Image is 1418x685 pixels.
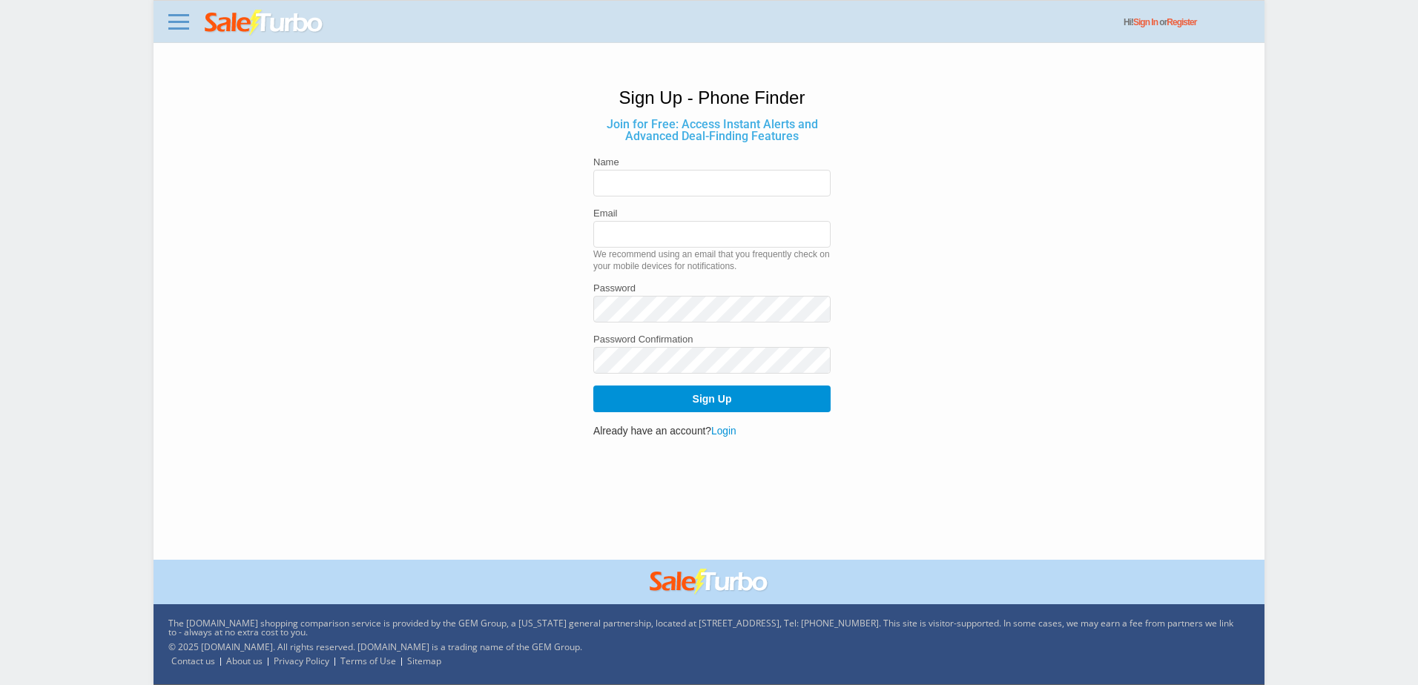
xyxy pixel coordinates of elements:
[711,426,736,437] a: Login
[171,655,215,667] a: Contact us
[407,655,441,667] a: Sitemap
[340,655,396,667] a: Terms of Use
[154,604,1264,666] div: The [DOMAIN_NAME] shopping comparison service is provided by the GEM Group, a [US_STATE] general ...
[593,89,831,107] h1: Sign Up - Phone Finder
[650,569,769,595] img: saleturbo.com
[1124,17,1133,27] span: Hi!
[168,643,1242,652] p: © 2025 [DOMAIN_NAME]. All rights reserved. [DOMAIN_NAME] is a trading name of the GEM Group.
[593,157,831,167] label: Name
[593,208,831,218] label: Email
[274,655,329,667] a: Privacy Policy
[593,424,831,438] p: Already have an account?
[593,385,831,412] button: Sign Up
[593,334,831,344] label: Password Confirmation
[593,119,831,142] h2: Join for Free: Access Instant Alerts and Advanced Deal-Finding Features
[593,249,830,271] small: We recommend using an email that you frequently check on your mobile devices for notifications.
[1167,17,1196,27] a: Register
[593,283,831,293] label: Password
[1133,17,1158,27] a: Sign In
[1159,17,1196,27] span: or
[205,10,324,36] img: saleturbo.com - Online Deals and Discount Coupons
[226,655,263,667] a: About us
